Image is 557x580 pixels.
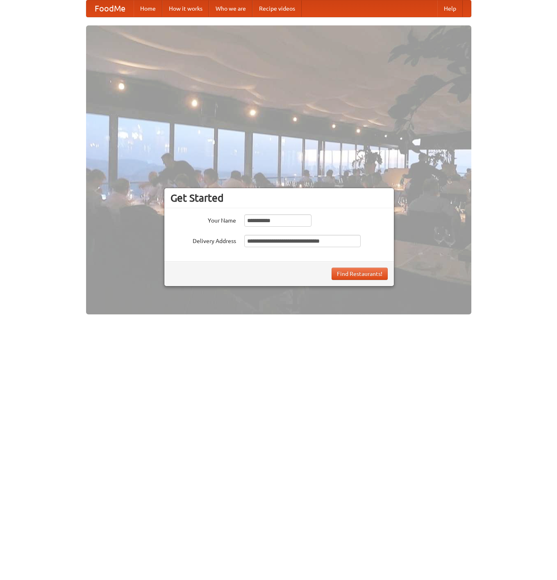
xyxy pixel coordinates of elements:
h3: Get Started [171,192,388,204]
a: Home [134,0,162,17]
button: Find Restaurants! [332,268,388,280]
label: Your Name [171,214,236,225]
a: FoodMe [86,0,134,17]
a: Who we are [209,0,252,17]
a: Recipe videos [252,0,302,17]
a: How it works [162,0,209,17]
a: Help [437,0,463,17]
label: Delivery Address [171,235,236,245]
